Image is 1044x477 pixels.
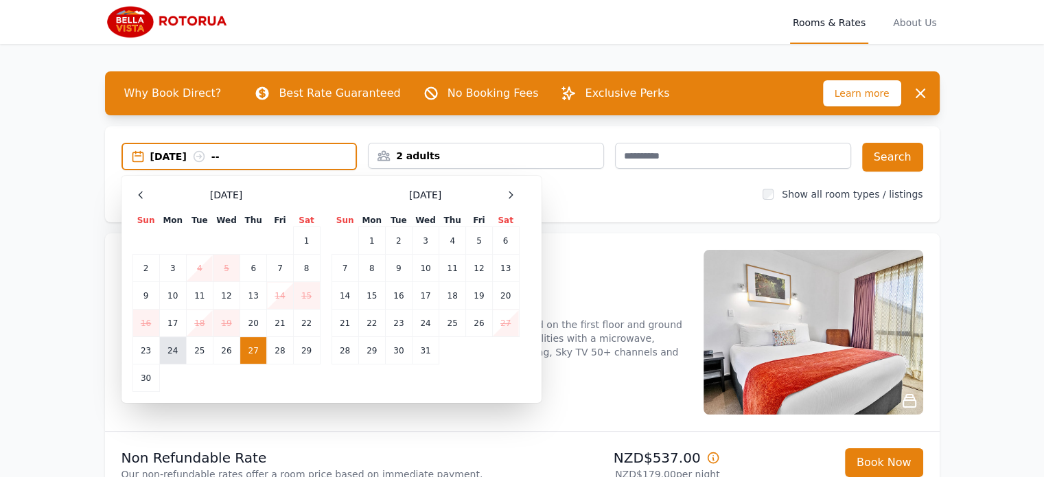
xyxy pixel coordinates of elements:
[466,255,492,282] td: 12
[150,150,356,163] div: [DATE] --
[448,85,539,102] p: No Booking Fees
[186,255,213,282] td: 4
[186,310,213,337] td: 18
[240,310,267,337] td: 20
[439,282,466,310] td: 18
[385,337,412,364] td: 30
[492,227,519,255] td: 6
[782,189,923,200] label: Show all room types / listings
[240,255,267,282] td: 6
[132,282,159,310] td: 9
[267,337,293,364] td: 28
[159,214,186,227] th: Mon
[267,310,293,337] td: 21
[186,282,213,310] td: 11
[492,214,519,227] th: Sat
[213,214,240,227] th: Wed
[186,337,213,364] td: 25
[293,337,320,364] td: 29
[332,255,358,282] td: 7
[293,255,320,282] td: 8
[267,214,293,227] th: Fri
[385,255,412,282] td: 9
[439,255,466,282] td: 11
[293,227,320,255] td: 1
[385,214,412,227] th: Tue
[213,337,240,364] td: 26
[439,227,466,255] td: 4
[358,214,385,227] th: Mon
[132,364,159,392] td: 30
[358,227,385,255] td: 1
[121,448,517,467] p: Non Refundable Rate
[240,337,267,364] td: 27
[332,310,358,337] td: 21
[105,5,237,38] img: Bella Vista Rotorua
[186,214,213,227] th: Tue
[412,310,439,337] td: 24
[358,282,385,310] td: 15
[210,188,242,202] span: [DATE]
[412,227,439,255] td: 3
[492,255,519,282] td: 13
[439,310,466,337] td: 25
[240,282,267,310] td: 13
[267,282,293,310] td: 14
[293,282,320,310] td: 15
[159,282,186,310] td: 10
[492,310,519,337] td: 27
[466,227,492,255] td: 5
[358,337,385,364] td: 29
[113,80,233,107] span: Why Book Direct?
[385,227,412,255] td: 2
[412,337,439,364] td: 31
[332,337,358,364] td: 28
[369,149,603,163] div: 2 adults
[412,282,439,310] td: 17
[492,282,519,310] td: 20
[862,143,923,172] button: Search
[358,310,385,337] td: 22
[267,255,293,282] td: 7
[132,310,159,337] td: 16
[132,337,159,364] td: 23
[213,255,240,282] td: 5
[409,188,441,202] span: [DATE]
[293,310,320,337] td: 22
[845,448,923,477] button: Book Now
[466,310,492,337] td: 26
[240,214,267,227] th: Thu
[585,85,669,102] p: Exclusive Perks
[439,214,466,227] th: Thu
[528,448,720,467] p: NZD$537.00
[332,282,358,310] td: 14
[213,310,240,337] td: 19
[412,214,439,227] th: Wed
[823,80,901,106] span: Learn more
[279,85,400,102] p: Best Rate Guaranteed
[132,255,159,282] td: 2
[159,337,186,364] td: 24
[358,255,385,282] td: 8
[412,255,439,282] td: 10
[213,282,240,310] td: 12
[132,214,159,227] th: Sun
[159,255,186,282] td: 3
[159,310,186,337] td: 17
[385,310,412,337] td: 23
[466,214,492,227] th: Fri
[332,214,358,227] th: Sun
[385,282,412,310] td: 16
[293,214,320,227] th: Sat
[466,282,492,310] td: 19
